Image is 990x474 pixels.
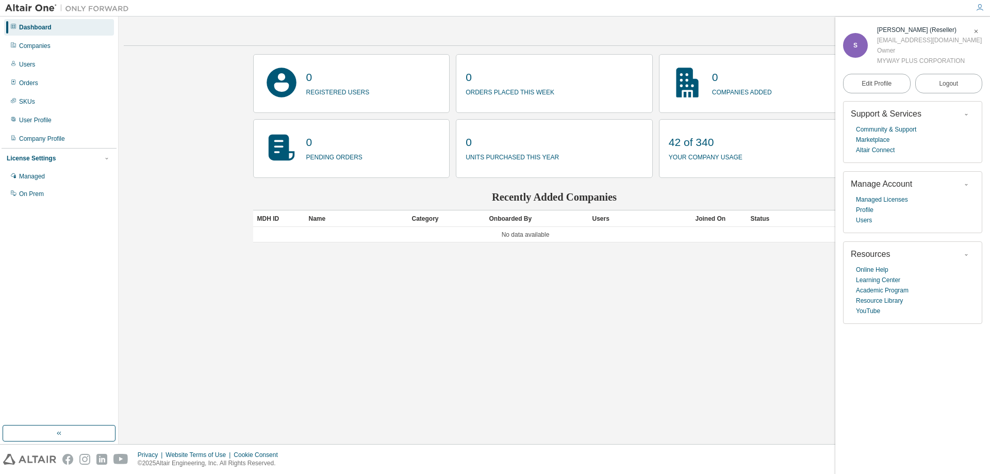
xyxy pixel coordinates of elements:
[851,109,921,118] span: Support & Services
[19,79,38,87] div: Orders
[856,205,873,215] a: Profile
[257,210,301,227] div: MDH ID
[466,150,559,162] p: units purchased this year
[856,275,900,285] a: Learning Center
[466,70,554,85] p: 0
[19,23,52,31] div: Dashboard
[862,79,892,88] span: Edit Profile
[412,210,481,227] div: Category
[62,454,73,465] img: facebook.svg
[877,56,982,66] div: MYWAY PLUS CORPORATION
[712,85,772,97] p: companies added
[253,190,856,204] h2: Recently Added Companies
[19,42,51,50] div: Companies
[96,454,107,465] img: linkedin.svg
[309,210,404,227] div: Name
[877,35,982,45] div: [EMAIL_ADDRESS][DOMAIN_NAME]
[751,210,794,227] div: Status
[856,306,880,316] a: YouTube
[712,70,772,85] p: 0
[853,42,857,49] span: S
[306,135,362,150] p: 0
[306,150,362,162] p: pending orders
[851,250,890,258] span: Resources
[234,451,284,459] div: Cookie Consent
[166,451,234,459] div: Website Terms of Use
[19,116,52,124] div: User Profile
[696,210,742,227] div: Joined On
[19,135,65,143] div: Company Profile
[843,74,911,93] a: Edit Profile
[851,179,912,188] span: Manage Account
[253,227,798,242] td: No data available
[138,459,284,468] p: © 2025 Altair Engineering, Inc. All Rights Reserved.
[915,74,983,93] button: Logout
[3,454,56,465] img: altair_logo.svg
[856,296,903,306] a: Resource Library
[19,172,45,181] div: Managed
[669,135,742,150] p: 42 of 340
[5,3,134,13] img: Altair One
[856,135,889,145] a: Marketplace
[877,45,982,56] div: Owner
[877,25,982,35] div: Shino Morishita (Reseller)
[856,145,895,155] a: Altair Connect
[669,150,742,162] p: your company usage
[856,124,916,135] a: Community & Support
[113,454,128,465] img: youtube.svg
[592,210,687,227] div: Users
[19,190,44,198] div: On Prem
[306,85,370,97] p: registered users
[466,135,559,150] p: 0
[306,70,370,85] p: 0
[856,215,872,225] a: Users
[856,194,908,205] a: Managed Licenses
[19,60,35,69] div: Users
[19,97,35,106] div: SKUs
[7,154,56,162] div: License Settings
[489,210,584,227] div: Onboarded By
[856,285,909,296] a: Academic Program
[79,454,90,465] img: instagram.svg
[939,78,958,89] span: Logout
[466,85,554,97] p: orders placed this week
[138,451,166,459] div: Privacy
[856,265,888,275] a: Online Help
